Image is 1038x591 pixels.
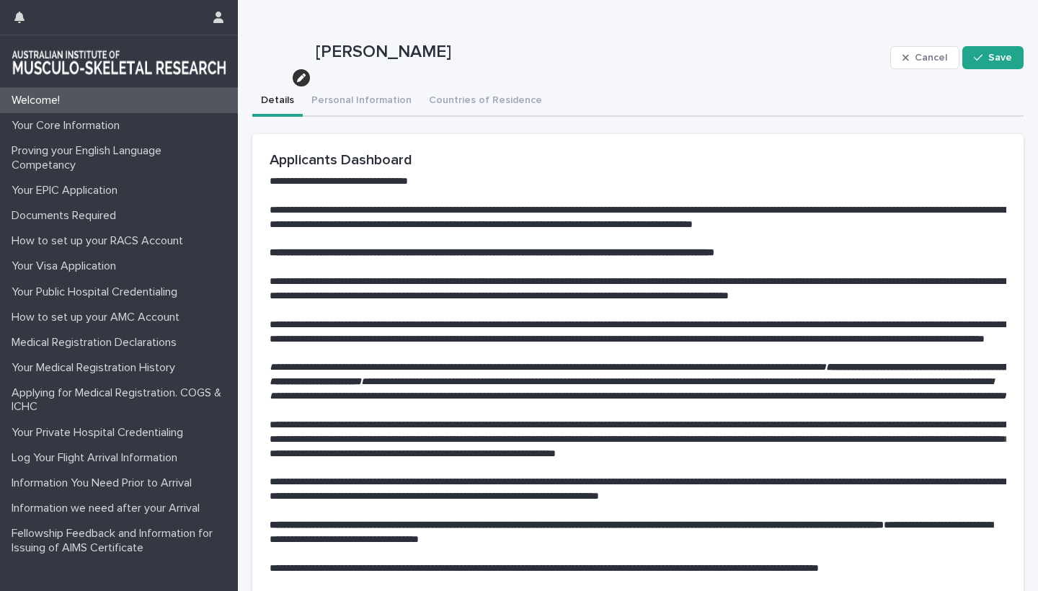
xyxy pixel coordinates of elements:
p: Your EPIC Application [6,184,129,197]
p: [PERSON_NAME] [316,42,884,63]
button: Cancel [890,46,959,69]
p: Medical Registration Declarations [6,336,188,350]
p: Your Private Hospital Credentialing [6,426,195,440]
span: Save [988,53,1012,63]
button: Save [962,46,1024,69]
p: Welcome! [6,94,71,107]
span: Cancel [915,53,947,63]
p: How to set up your AMC Account [6,311,191,324]
h2: Applicants Dashboard [270,151,1006,169]
button: Countries of Residence [420,86,551,117]
p: Applying for Medical Registration. COGS & ICHC [6,386,238,414]
p: Fellowship Feedback and Information for Issuing of AIMS Certificate [6,527,238,554]
p: Your Medical Registration History [6,361,187,375]
img: 1xcjEmqDTcmQhduivVBy [12,47,226,76]
p: Your Public Hospital Credentialing [6,285,189,299]
p: How to set up your RACS Account [6,234,195,248]
button: Details [252,86,303,117]
p: Documents Required [6,209,128,223]
p: Log Your Flight Arrival Information [6,451,189,465]
p: Information You Need Prior to Arrival [6,476,203,490]
button: Personal Information [303,86,420,117]
p: Your Visa Application [6,259,128,273]
p: Your Core Information [6,119,131,133]
p: Information we need after your Arrival [6,502,211,515]
p: Proving your English Language Competancy [6,144,238,172]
